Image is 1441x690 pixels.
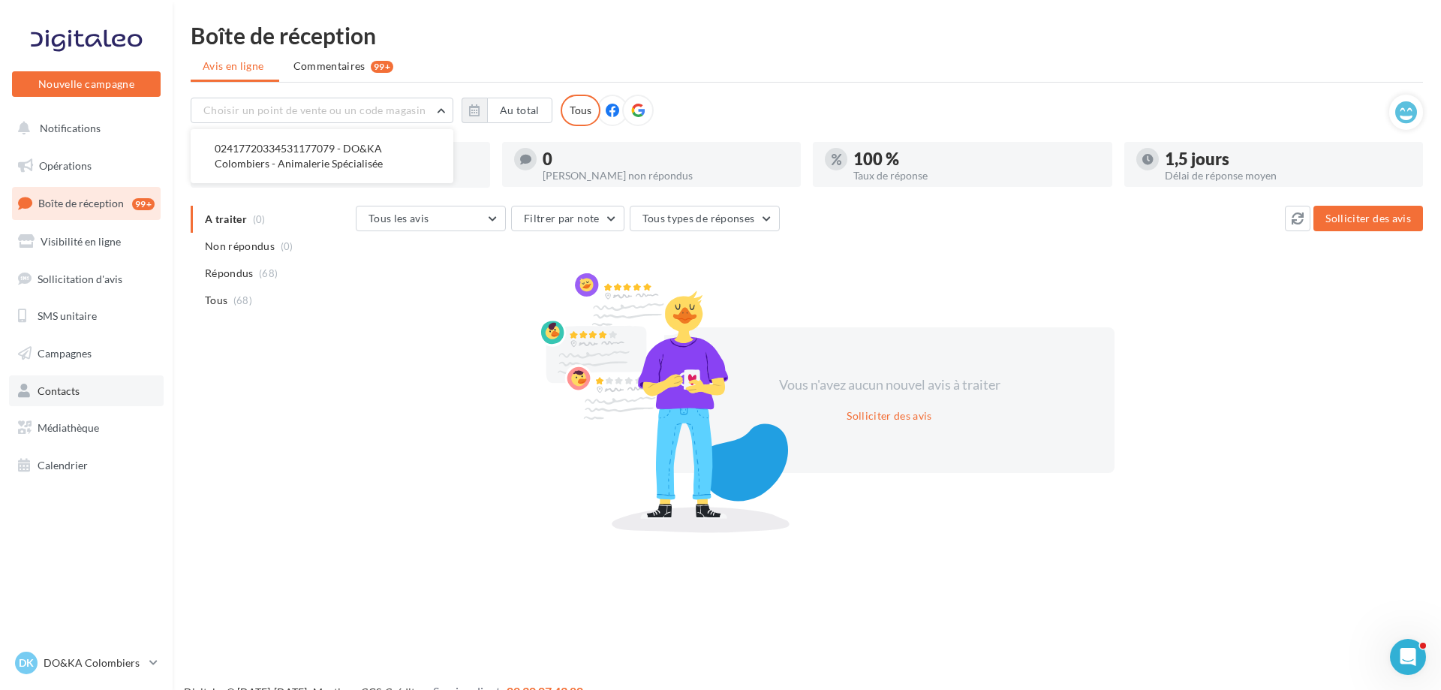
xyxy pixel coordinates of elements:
[462,98,552,123] button: Au total
[38,309,97,322] span: SMS unitaire
[9,187,164,219] a: Boîte de réception99+
[9,300,164,332] a: SMS unitaire
[9,375,164,407] a: Contacts
[9,226,164,258] a: Visibilité en ligne
[1313,206,1423,231] button: Solliciter des avis
[38,272,122,285] span: Sollicitation d'avis
[1165,151,1412,167] div: 1,5 jours
[205,239,275,254] span: Non répondus
[191,129,453,183] button: 02417720334531177079 - DO&KA Colombiers - Animalerie Spécialisée
[205,293,227,308] span: Tous
[44,655,143,670] p: DO&KA Colombiers
[293,59,366,74] span: Commentaires
[9,150,164,182] a: Opérations
[38,384,80,397] span: Contacts
[561,95,600,126] div: Tous
[9,338,164,369] a: Campagnes
[356,206,506,231] button: Tous les avis
[191,24,1423,47] div: Boîte de réception
[642,212,755,224] span: Tous types de réponses
[9,412,164,444] a: Médiathèque
[38,459,88,472] span: Calendrier
[40,122,101,134] span: Notifications
[369,212,429,224] span: Tous les avis
[39,159,92,172] span: Opérations
[760,375,1018,395] div: Vous n'avez aucun nouvel avis à traiter
[215,142,383,170] span: 02417720334531177079 - DO&KA Colombiers - Animalerie Spécialisée
[38,197,124,209] span: Boîte de réception
[543,170,790,181] div: [PERSON_NAME] non répondus
[853,151,1100,167] div: 100 %
[12,71,161,97] button: Nouvelle campagne
[281,240,293,252] span: (0)
[371,61,393,73] div: 99+
[41,235,121,248] span: Visibilité en ligne
[205,266,254,281] span: Répondus
[630,206,780,231] button: Tous types de réponses
[841,407,938,425] button: Solliciter des avis
[1390,639,1426,675] iframe: Intercom live chat
[543,151,790,167] div: 0
[203,104,426,116] span: Choisir un point de vente ou un code magasin
[38,347,92,360] span: Campagnes
[9,264,164,295] a: Sollicitation d'avis
[511,206,624,231] button: Filtrer par note
[191,98,453,123] button: Choisir un point de vente ou un code magasin
[12,649,161,677] a: DK DO&KA Colombiers
[233,294,252,306] span: (68)
[38,421,99,434] span: Médiathèque
[9,450,164,481] a: Calendrier
[487,98,552,123] button: Au total
[259,267,278,279] span: (68)
[853,170,1100,181] div: Taux de réponse
[1165,170,1412,181] div: Délai de réponse moyen
[19,655,34,670] span: DK
[9,113,158,144] button: Notifications
[132,198,155,210] div: 99+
